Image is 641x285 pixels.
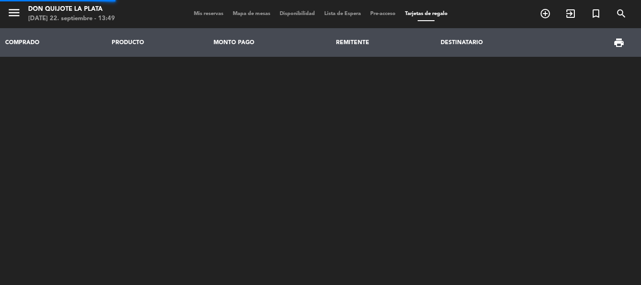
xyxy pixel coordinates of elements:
th: MONTO PAGO [209,28,331,57]
i: search [616,8,627,19]
div: Don Quijote La Plata [28,5,115,14]
span: Pre-acceso [366,11,400,16]
div: [DATE] 22. septiembre - 13:49 [28,14,115,23]
span: Lista de Espera [320,11,366,16]
i: turned_in_not [590,8,602,19]
th: PRODUCTO [107,28,209,57]
button: menu [7,6,21,23]
i: add_circle_outline [540,8,551,19]
span: print [613,37,625,48]
span: Mapa de mesas [228,11,275,16]
i: menu [7,6,21,20]
span: Mis reservas [189,11,228,16]
th: DESTINATARIO [435,28,561,57]
i: exit_to_app [565,8,576,19]
th: REMITENTE [331,28,435,57]
span: Tarjetas de regalo [400,11,452,16]
span: Disponibilidad [275,11,320,16]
